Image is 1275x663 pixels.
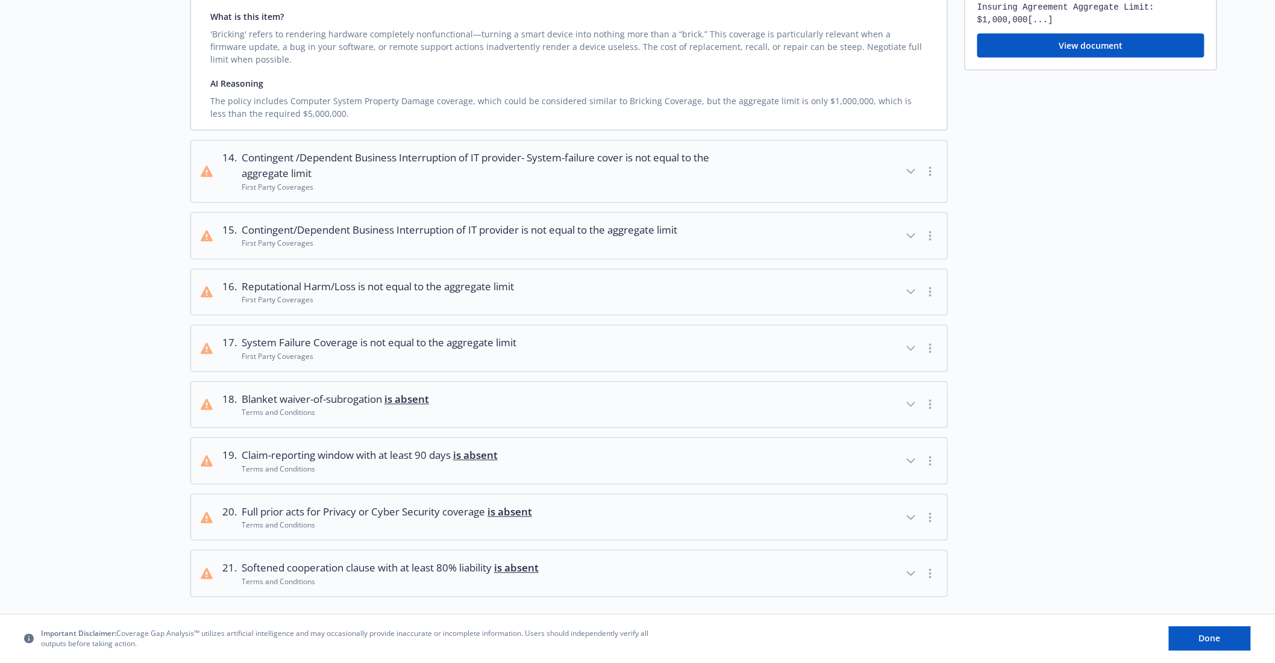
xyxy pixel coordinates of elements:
[191,495,947,541] button: 20.Full prior acts for Privacy or Cyber Security coverage is absentTerms and Conditions
[222,448,237,475] div: 19 .
[242,182,753,193] div: First Party Coverages
[222,561,237,587] div: 21 .
[384,393,429,406] span: is absent
[210,10,928,23] div: What is this item?
[487,505,532,519] span: is absent
[191,438,947,484] button: 19.Claim-reporting window with at least 90 days is absentTerms and Conditions
[242,561,539,576] span: Softened cooperation clause with at least 80% liability
[191,382,947,428] button: 18.Blanket waiver-of-subrogation is absentTerms and Conditions
[453,449,498,462] span: is absent
[242,279,514,295] span: Reputational Harm/Loss
[242,520,532,531] div: Terms and Conditions
[242,392,429,408] span: Blanket waiver-of-subrogation
[191,270,947,316] button: 16.Reputational Harm/Loss is not equal to the aggregate limitFirst Party Coverages
[242,408,429,418] div: Terms and Conditions
[222,335,237,362] div: 17 .
[222,151,237,193] div: 14 .
[222,223,237,249] div: 15 .
[242,505,532,520] span: Full prior acts for Privacy or Cyber Security coverage
[1169,627,1251,651] button: Done
[494,561,539,575] span: is absent
[242,335,516,351] span: System Failure Coverage
[191,551,947,597] button: 21.Softened cooperation clause with at least 80% liability is absentTerms and Conditions
[242,352,516,362] div: First Party Coverages
[360,336,516,350] span: is not equal to the aggregate limit
[521,223,677,237] span: is not equal to the aggregate limit
[41,629,656,649] span: Coverage Gap Analysis™ utilizes artificial intelligence and may occasionally provide inaccurate o...
[1199,633,1221,644] span: Done
[358,280,514,294] span: is not equal to the aggregate limit
[222,392,237,419] div: 18 .
[41,629,116,639] span: Important Disclaimer:
[210,23,928,66] div: 'Bricking' refers to rendering hardware completely nonfunctional—turning a smart device into noth...
[977,34,1205,58] button: View document
[242,295,514,305] div: First Party Coverages
[242,577,539,587] div: Terms and Conditions
[242,464,498,475] div: Terms and Conditions
[242,238,677,249] div: First Party Coverages
[222,505,237,531] div: 20 .
[191,326,947,372] button: 17.System Failure Coverage is not equal to the aggregate limitFirst Party Coverages
[222,279,237,306] div: 16 .
[210,90,928,120] div: The policy includes Computer System Property Damage coverage, which could be considered similar t...
[210,78,928,90] div: AI Reasoning
[191,213,947,259] button: 15.Contingent/Dependent Business Interruption of IT provider is not equal to the aggregate limitF...
[242,223,677,238] span: Contingent/Dependent Business Interruption of IT provider
[242,448,498,464] span: Claim-reporting window with at least 90 days
[242,151,753,182] span: Contingent /Dependent Business Interruption of IT provider- System-failure cover
[191,141,947,202] button: 14.Contingent /Dependent Business Interruption of IT provider- System-failure cover is not equal ...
